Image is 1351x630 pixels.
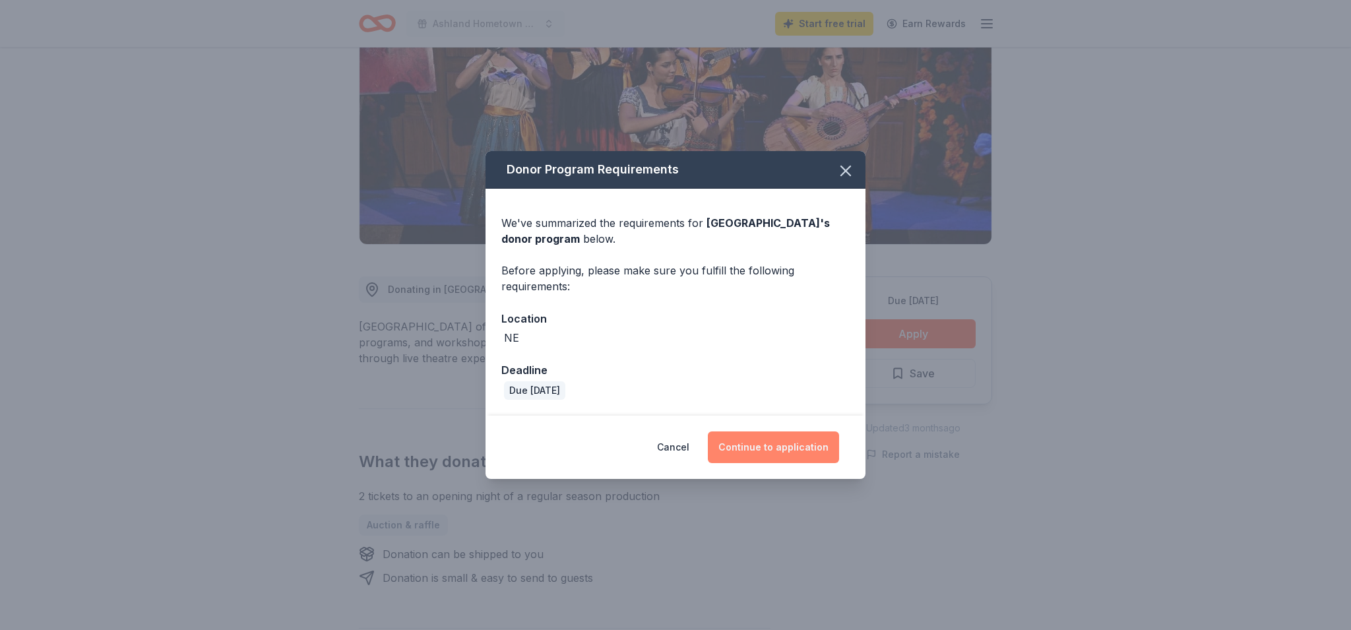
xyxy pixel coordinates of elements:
[501,310,850,327] div: Location
[504,381,565,400] div: Due [DATE]
[657,431,689,463] button: Cancel
[486,151,865,189] div: Donor Program Requirements
[501,362,850,379] div: Deadline
[504,330,519,346] div: NE
[708,431,839,463] button: Continue to application
[501,263,850,294] div: Before applying, please make sure you fulfill the following requirements:
[501,215,850,247] div: We've summarized the requirements for below.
